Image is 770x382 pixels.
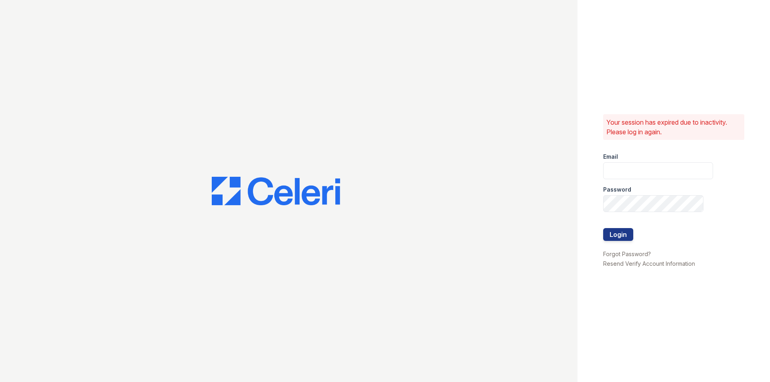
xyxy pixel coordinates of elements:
[212,177,340,206] img: CE_Logo_Blue-a8612792a0a2168367f1c8372b55b34899dd931a85d93a1a3d3e32e68fde9ad4.png
[606,117,741,137] p: Your session has expired due to inactivity. Please log in again.
[603,228,633,241] button: Login
[603,251,651,257] a: Forgot Password?
[603,260,695,267] a: Resend Verify Account Information
[603,186,631,194] label: Password
[603,153,618,161] label: Email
